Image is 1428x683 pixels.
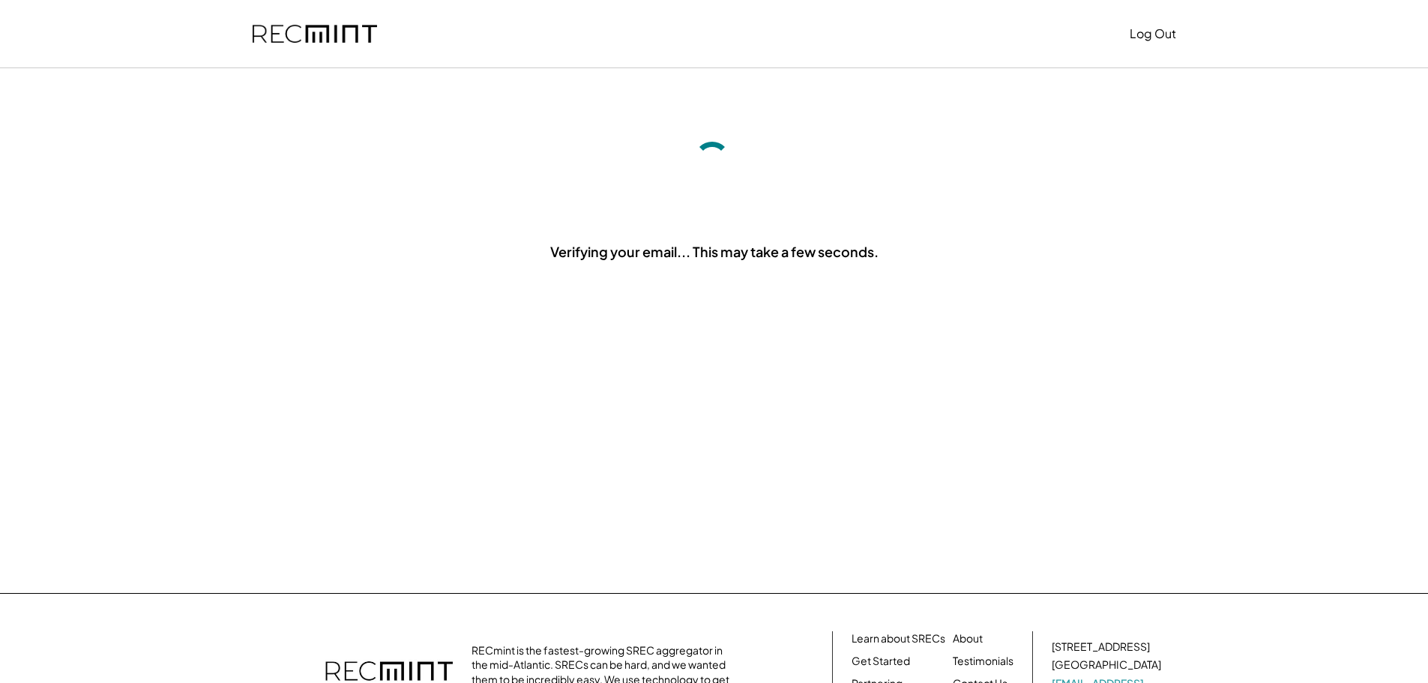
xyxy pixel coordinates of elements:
[253,25,377,43] img: recmint-logotype%403x.png
[1052,640,1150,655] div: [STREET_ADDRESS]
[1052,658,1161,673] div: [GEOGRAPHIC_DATA]
[852,654,910,669] a: Get Started
[953,631,983,646] a: About
[1130,19,1176,49] button: Log Out
[550,242,879,261] div: Verifying your email... This may take a few seconds.
[852,631,945,646] a: Learn about SRECs
[953,654,1013,669] a: Testimonials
